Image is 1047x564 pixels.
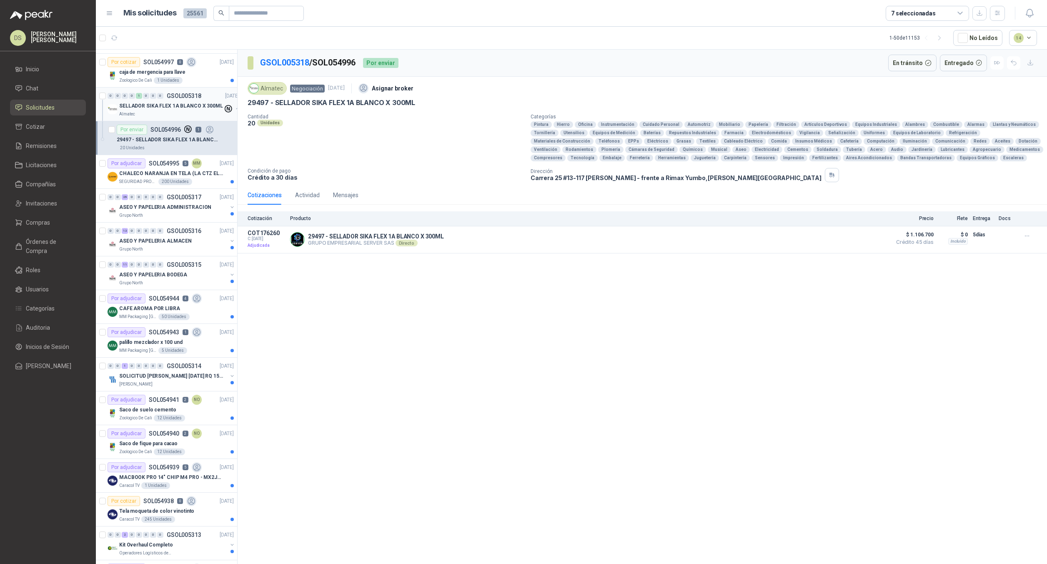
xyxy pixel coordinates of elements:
[930,121,962,128] div: Combustible
[248,191,282,200] div: Cotizaciones
[625,146,678,153] div: Cámaras de Seguridad
[257,120,283,126] div: Unidades
[149,464,179,470] p: SOL054939
[119,271,187,279] p: ASEO Y PAPELERIA BODEGA
[295,191,320,200] div: Actividad
[888,55,937,71] button: En tránsito
[150,363,156,369] div: 0
[946,130,980,136] div: Refrigeración
[10,30,26,46] div: DS
[108,262,114,268] div: 0
[26,84,38,93] span: Chat
[119,415,152,421] p: Zoologico De Cali
[119,203,211,211] p: ASEO Y PAPELERIA ADMINISTRACION
[31,31,86,43] p: [PERSON_NAME] [PERSON_NAME]
[149,160,179,166] p: SOL054995
[716,121,744,128] div: Mobiliario
[157,363,163,369] div: 0
[291,233,304,246] img: Company Logo
[119,406,176,414] p: Saco de suelo cemento
[10,10,53,20] img: Logo peakr
[888,146,907,153] div: Audio
[141,516,175,523] div: 245 Unidades
[108,228,114,234] div: 0
[26,342,69,351] span: Inicios de Sesión
[119,237,192,245] p: ASEO Y PAPELERIA ALMACEN
[10,61,86,77] a: Inicio
[119,178,157,185] p: SEGURIDAD PROVISER LTDA
[143,262,149,268] div: 0
[363,58,398,68] div: Por enviar
[773,121,799,128] div: Filtración
[644,138,671,145] div: Eléctricos
[897,155,955,161] div: Bandas Transportadoras
[108,408,118,418] img: Company Logo
[108,192,235,219] a: 0 0 26 0 0 0 0 0 GSOL005317[DATE] Company LogoASEO Y PAPELERIA ADMINISTRACIONGrupo North
[108,239,118,249] img: Company Logo
[220,497,234,505] p: [DATE]
[970,138,990,145] div: Redes
[150,194,156,200] div: 0
[108,462,145,472] div: Por adjudicar
[26,323,50,332] span: Auditoria
[599,155,625,161] div: Embalaje
[837,138,862,145] div: Cafetería
[119,246,143,253] p: Grupo North
[117,136,220,144] p: 29497 - SELLADOR SIKA FLEX 1A BLANCO X 300ML
[115,93,121,99] div: 0
[119,516,140,523] p: Caracol TV
[290,85,325,92] a: Negociación
[684,121,714,128] div: Automotriz
[167,363,201,369] p: GSOL005314
[220,295,234,303] p: [DATE]
[108,104,118,114] img: Company Logo
[149,296,179,301] p: SOL054944
[96,324,237,358] a: Por adjudicarSOL0549431[DATE] Company Logopalillo mezclador x 100 undMM Packaging [GEOGRAPHIC_DAT...
[598,121,638,128] div: Instrumentación
[143,363,149,369] div: 0
[149,397,179,403] p: SOL054941
[26,285,49,294] span: Usuarios
[119,550,172,556] p: Operadores Logísticos del Caribe
[666,130,719,136] div: Repuestos Industriales
[969,146,1004,153] div: Agropecuario
[108,374,118,384] img: Company Logo
[129,194,135,200] div: 0
[108,194,114,200] div: 0
[796,130,823,136] div: Vigilancia
[10,301,86,316] a: Categorías
[129,363,135,369] div: 0
[119,102,223,110] p: SELLADOR SIKA FLEX 1A BLANCO X 300ML
[154,449,185,455] div: 12 Unidades
[150,127,181,133] p: SOL054996
[1009,30,1037,46] button: 14
[192,395,202,405] div: NO
[108,226,235,253] a: 0 0 13 0 0 0 0 0 GSOL005316[DATE] Company LogoASEO Y PAPELERIA ALMACENGrupo North
[157,532,163,538] div: 0
[96,425,237,459] a: Por adjudicarSOL0549402NO[DATE] Company LogoSaco de fique para cacaoZoologico De Cali12 Unidades
[708,146,731,153] div: Musical
[119,212,143,219] p: Grupo North
[143,498,174,504] p: SOL054938
[108,293,145,303] div: Por adjudicar
[96,493,237,526] a: Por cotizarSOL0549380[DATE] Company LogoTela moqueta de color vinotintoCaracol TV245 Unidades
[123,7,177,19] h1: Mis solicitudes
[249,84,258,93] img: Company Logo
[220,160,234,168] p: [DATE]
[26,237,78,256] span: Órdenes de Compra
[119,482,140,489] p: Caracol TV
[843,155,895,161] div: Aires Acondicionados
[220,227,234,235] p: [DATE]
[825,130,859,136] div: Señalización
[220,396,234,404] p: [DATE]
[721,155,750,161] div: Carpintería
[119,449,152,455] p: Zoologico De Cali
[26,266,40,275] span: Roles
[108,543,118,553] img: Company Logo
[867,146,886,153] div: Acero
[119,347,157,354] p: MM Packaging [GEOGRAPHIC_DATA]
[143,59,174,65] p: SOL054997
[768,138,790,145] div: Comida
[122,363,128,369] div: 1
[108,93,114,99] div: 0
